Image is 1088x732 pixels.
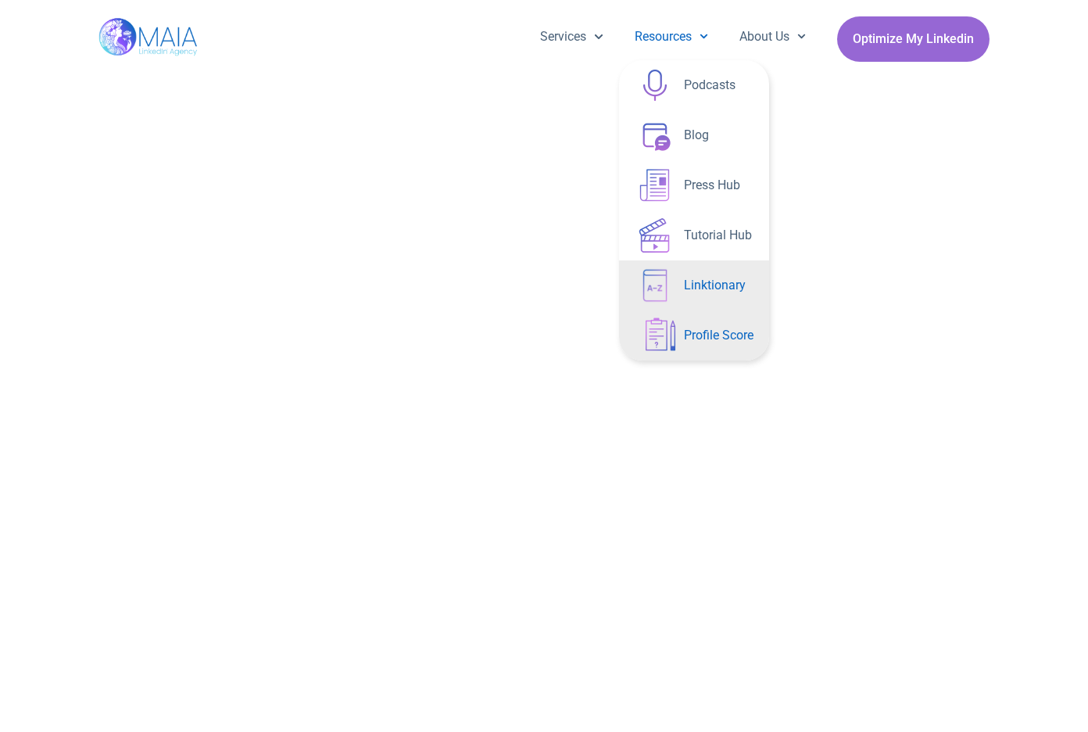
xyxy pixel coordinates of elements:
a: Press Hub [619,160,769,210]
nav: Menu [524,16,821,57]
a: Services [524,16,618,57]
a: Resources [619,16,724,57]
a: Linktionary [619,260,769,310]
a: Profile Score [619,310,769,361]
a: Podcasts [619,60,769,110]
a: About Us [724,16,821,57]
a: Blog [619,110,769,160]
a: Tutorial Hub [619,210,769,260]
a: Optimize My Linkedin [837,16,990,62]
span: Optimize My Linkedin [853,24,974,54]
ul: Resources [619,60,769,361]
